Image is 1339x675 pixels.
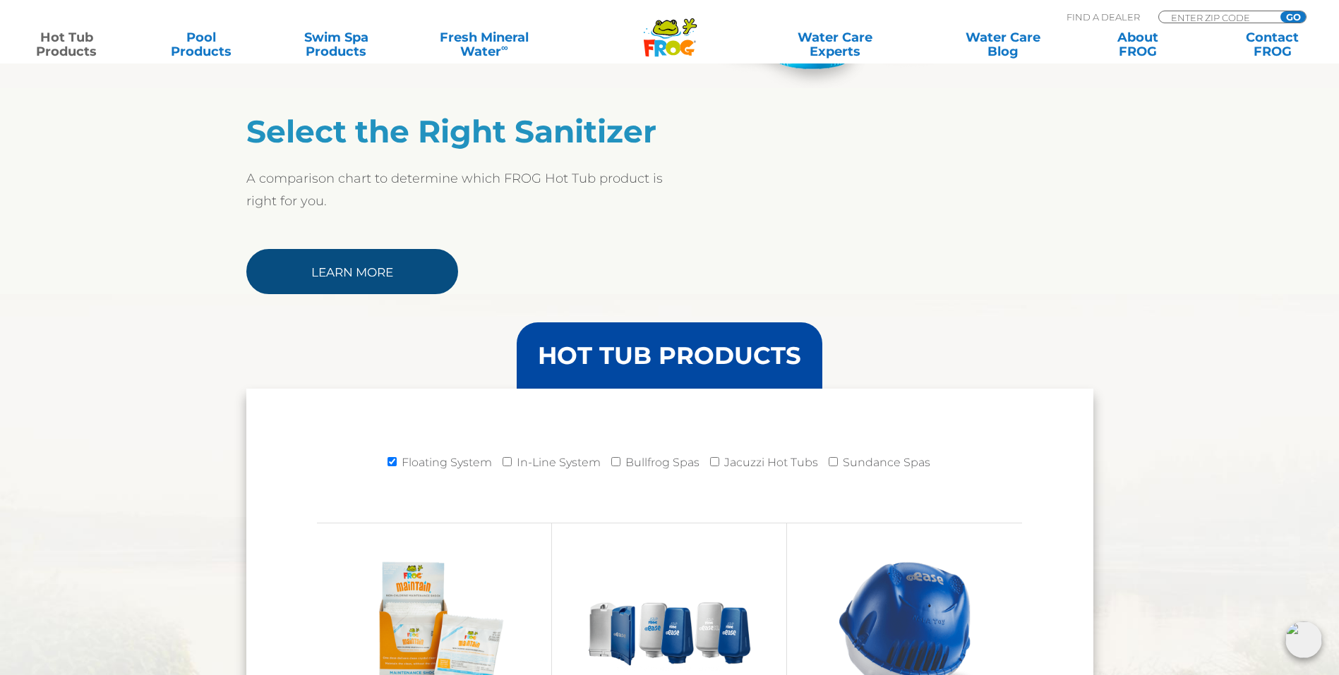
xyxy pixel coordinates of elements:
img: openIcon [1285,621,1322,658]
label: Floating System [402,449,492,477]
label: Sundance Spas [843,449,930,477]
h2: Select the Right Sanitizer [246,113,670,150]
a: Fresh MineralWater∞ [419,30,550,59]
a: Hot TubProducts [14,30,119,59]
label: Jacuzzi Hot Tubs [724,449,818,477]
label: Bullfrog Spas [625,449,699,477]
a: Water CareBlog [950,30,1055,59]
a: Learn More [246,249,458,294]
label: In-Line System [517,449,601,477]
sup: ∞ [501,42,508,53]
h3: HOT TUB PRODUCTS [538,343,801,367]
a: Water CareExperts [750,30,920,59]
input: Zip Code Form [1170,11,1265,23]
a: PoolProducts [149,30,254,59]
p: A comparison chart to determine which FROG Hot Tub product is right for you. [246,167,670,212]
a: Swim SpaProducts [284,30,389,59]
input: GO [1280,11,1306,23]
a: AboutFROG [1085,30,1190,59]
p: Find A Dealer [1067,11,1140,23]
a: ContactFROG [1220,30,1325,59]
